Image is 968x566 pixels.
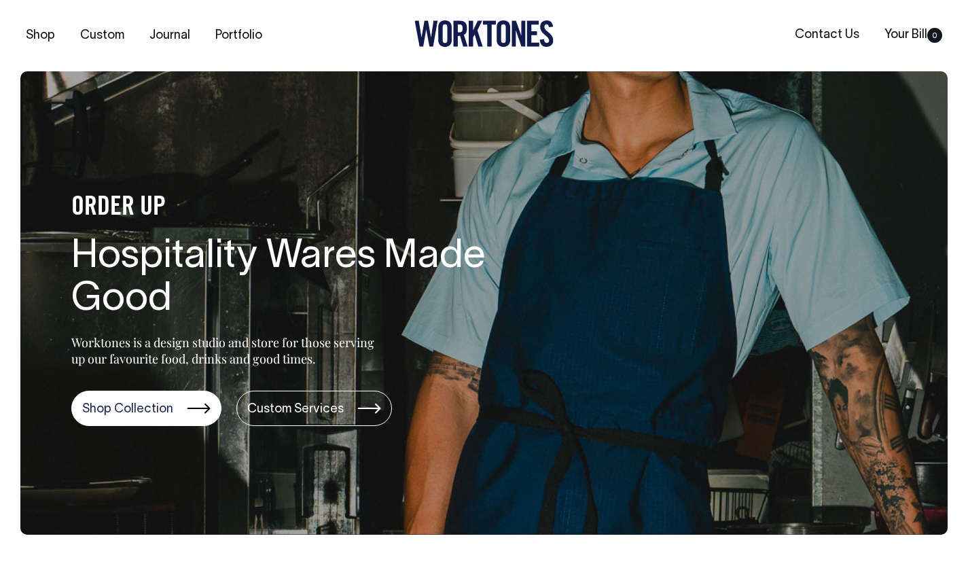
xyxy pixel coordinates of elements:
[71,236,506,323] h1: Hospitality Wares Made Good
[927,28,942,43] span: 0
[71,391,221,426] a: Shop Collection
[210,24,268,47] a: Portfolio
[879,24,948,46] a: Your Bill0
[789,24,865,46] a: Contact Us
[71,194,506,222] h4: ORDER UP
[71,334,380,367] p: Worktones is a design studio and store for those serving up our favourite food, drinks and good t...
[144,24,196,47] a: Journal
[20,24,60,47] a: Shop
[75,24,130,47] a: Custom
[236,391,392,426] a: Custom Services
